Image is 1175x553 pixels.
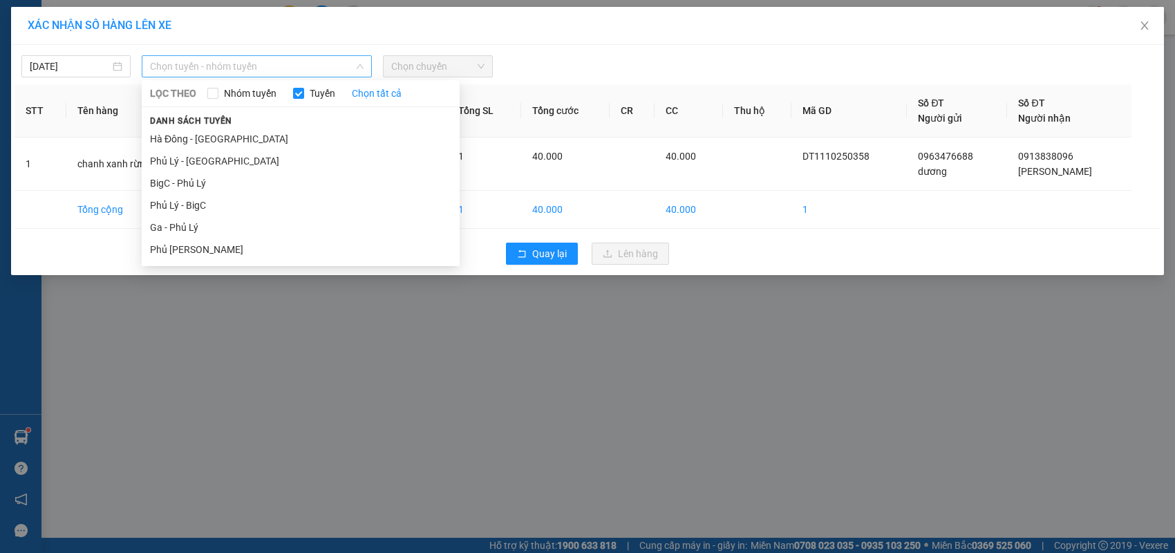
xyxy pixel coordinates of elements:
td: 1 [15,138,66,191]
span: Quay lại [532,246,567,261]
span: DT1110250358 [130,93,211,107]
span: rollback [517,249,527,260]
th: Tổng cước [521,84,610,138]
span: Người nhận [1018,113,1071,124]
th: Thu hộ [723,84,792,138]
th: Tên hàng [66,84,190,138]
img: logo [5,49,8,120]
li: Hà Đông - [GEOGRAPHIC_DATA] [142,128,460,150]
th: STT [15,84,66,138]
span: LỌC THEO [150,86,196,101]
button: uploadLên hàng [592,243,669,265]
span: 1 [458,151,464,162]
span: 0963476688 [918,151,973,162]
li: Phủ Lý - [GEOGRAPHIC_DATA] [142,150,460,172]
span: dương [918,166,947,177]
span: 40.000 [666,151,696,162]
span: Nhóm tuyến [218,86,282,101]
span: Người gửi [918,113,962,124]
th: CR [610,84,655,138]
td: Tổng cộng [66,191,190,229]
li: Ga - Phủ Lý [142,216,460,238]
strong: CÔNG TY TNHH DỊCH VỤ DU LỊCH THỜI ĐẠI [12,11,124,56]
button: Close [1125,7,1164,46]
td: 1 [791,191,907,229]
a: Chọn tất cả [352,86,402,101]
input: 11/10/2025 [30,59,110,74]
span: close [1139,20,1150,31]
span: Số ĐT [1018,97,1044,109]
td: 40.000 [521,191,610,229]
span: Chọn chuyến [391,56,484,77]
span: [PERSON_NAME] [1018,166,1092,177]
span: XÁC NHẬN SỐ HÀNG LÊN XE [28,19,171,32]
span: 40.000 [532,151,563,162]
li: BigC - Phủ Lý [142,172,460,194]
span: Chuyển phát nhanh: [GEOGRAPHIC_DATA] - [GEOGRAPHIC_DATA] [9,59,129,109]
span: 0913838096 [1018,151,1073,162]
span: Số ĐT [918,97,944,109]
span: Danh sách tuyến [142,115,241,127]
span: Chọn tuyến - nhóm tuyến [150,56,364,77]
th: CC [655,84,722,138]
th: Mã GD [791,84,907,138]
span: down [356,62,364,71]
th: Tổng SL [447,84,522,138]
span: Tuyến [304,86,341,101]
span: DT1110250358 [802,151,869,162]
td: 1 [447,191,522,229]
li: Phủ Lý - BigC [142,194,460,216]
button: rollbackQuay lại [506,243,578,265]
li: Phủ [PERSON_NAME] [142,238,460,261]
td: chanh xanh rừng [66,138,190,191]
td: 40.000 [655,191,722,229]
